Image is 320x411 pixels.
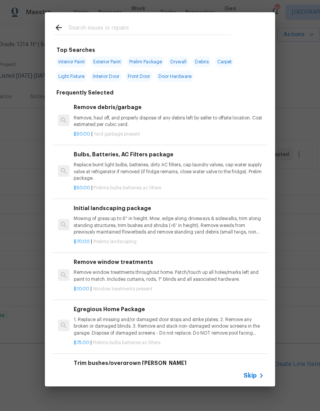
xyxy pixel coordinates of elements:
p: Remove, haul off, and properly dispose of any debris left by seller to offsite location. Cost est... [74,115,264,128]
span: Window treatments present [93,287,152,291]
span: Light Fixture [56,71,87,82]
span: Yard garbage present [94,132,140,136]
span: Interior Paint [56,56,87,67]
h6: Initial landscaping package [74,204,264,212]
span: $50.00 [74,186,90,190]
span: Interior Door [91,71,122,82]
span: Door Hardware [156,71,194,82]
p: | [74,340,264,346]
p: Remove window treatments throughout home. Patch/touch up all holes/marks left and paint to match.... [74,269,264,282]
h6: Remove debris/garbage [74,103,264,111]
input: Search issues or repairs [69,23,231,35]
span: Front Door [125,71,152,82]
span: Prelim Package [127,56,164,67]
h6: Trim bushes/overgrown [PERSON_NAME] [74,359,264,367]
h6: Remove window treatments [74,258,264,266]
p: 1. Replace all missing and/or damaged door stops and strike plates. 2. Remove any broken or damag... [74,317,264,336]
span: Prelims bulbs batteries ac filters [93,340,160,345]
p: | [74,239,264,245]
span: $75.00 [74,340,89,345]
span: $50.00 [74,132,90,136]
p: | [74,131,264,138]
h6: Bulbs, Batteries, AC Filters package [74,150,264,159]
span: $10.00 [74,287,89,291]
span: Debris [193,56,211,67]
span: Exterior Paint [91,56,123,67]
span: Prelims bulbs batteries ac filters [94,186,161,190]
span: Carpet [215,56,234,67]
h6: Top Searches [56,46,95,54]
h6: Frequently Selected [56,88,114,97]
span: Prelims landscaping [93,239,137,244]
span: Drywall [168,56,189,67]
p: | [74,185,264,191]
span: Skip [244,372,257,380]
p: | [74,286,264,292]
p: Mowing of grass up to 6" in height. Mow, edge along driveways & sidewalks, trim along standing st... [74,215,264,235]
span: $70.00 [74,239,90,244]
h6: Egregious Home Package [74,305,264,313]
p: Replace burnt light bulbs, batteries, dirty AC filters, cap laundry valves, cap water supply valv... [74,162,264,181]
